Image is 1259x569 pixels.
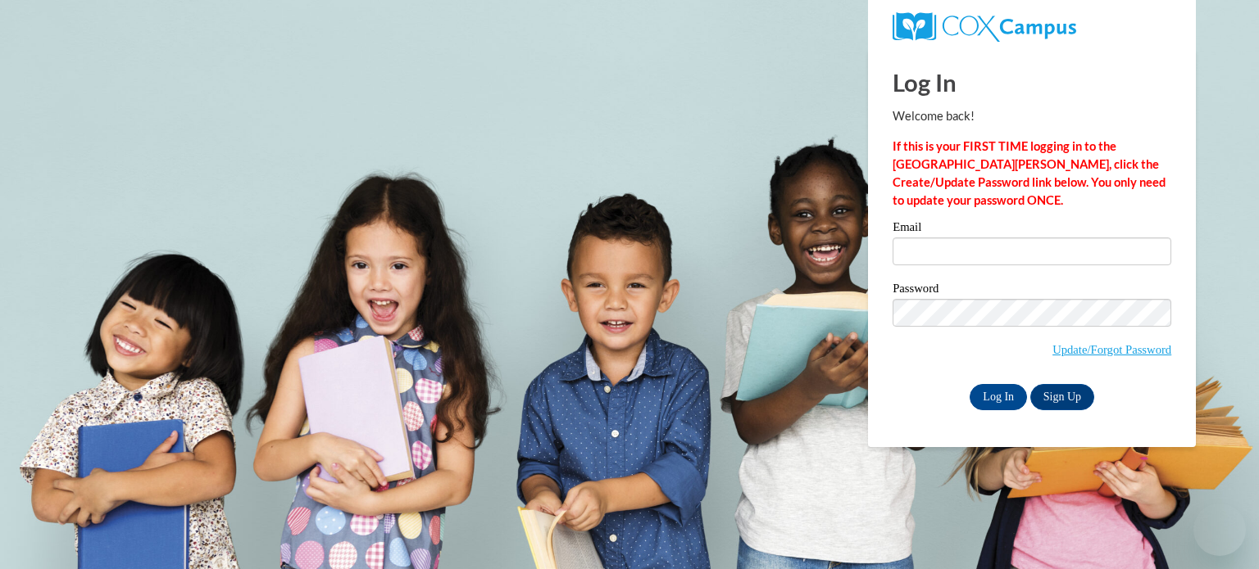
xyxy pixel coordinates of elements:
[893,282,1171,299] label: Password
[893,107,1171,125] p: Welcome back!
[1193,504,1246,556] iframe: Button to launch messaging window
[1052,343,1171,356] a: Update/Forgot Password
[893,65,1171,99] h1: Log In
[893,12,1171,42] a: COX Campus
[1030,384,1094,410] a: Sign Up
[893,139,1166,207] strong: If this is your FIRST TIME logging in to the [GEOGRAPHIC_DATA][PERSON_NAME], click the Create/Upd...
[970,384,1027,410] input: Log In
[893,221,1171,237] label: Email
[893,12,1076,42] img: COX Campus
